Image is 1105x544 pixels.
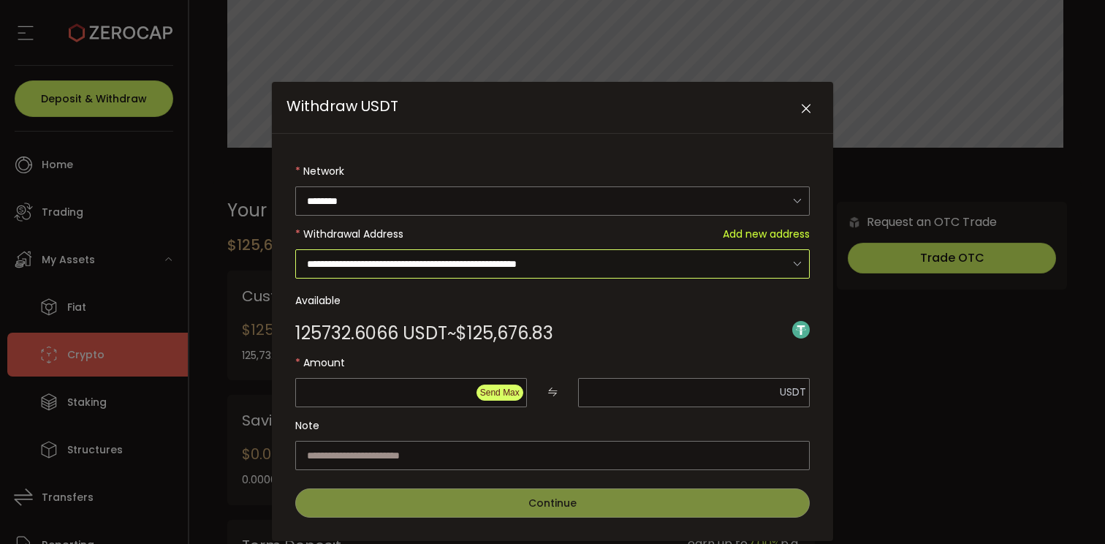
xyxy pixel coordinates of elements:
span: Continue [528,496,577,510]
label: Network [295,156,810,186]
label: Available [295,286,810,315]
span: USDT [780,385,806,399]
button: Continue [295,488,810,518]
span: Withdrawal Address [303,227,403,241]
label: Amount [295,348,810,377]
span: Send Max [480,388,520,398]
span: $125,676.83 [456,325,553,342]
label: Note [295,411,810,440]
button: Close [793,97,819,122]
div: ~ [295,325,553,342]
span: 125732.6066 USDT [295,325,447,342]
span: Withdraw USDT [286,96,398,116]
button: Send Max [476,385,523,401]
div: Withdraw USDT [272,82,833,541]
iframe: Chat Widget [1032,474,1105,544]
span: Add new address [723,219,810,249]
